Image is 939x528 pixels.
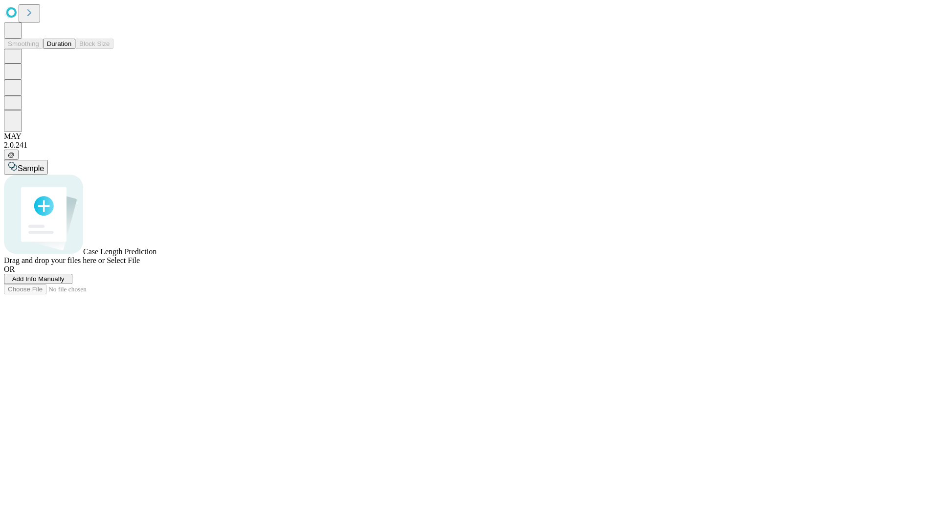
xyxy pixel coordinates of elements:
[4,39,43,49] button: Smoothing
[4,160,48,175] button: Sample
[4,274,72,284] button: Add Info Manually
[83,247,156,256] span: Case Length Prediction
[18,164,44,173] span: Sample
[107,256,140,264] span: Select File
[75,39,113,49] button: Block Size
[4,265,15,273] span: OR
[12,275,65,283] span: Add Info Manually
[8,151,15,158] span: @
[4,256,105,264] span: Drag and drop your files here or
[4,132,935,141] div: MAY
[4,141,935,150] div: 2.0.241
[43,39,75,49] button: Duration
[4,150,19,160] button: @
